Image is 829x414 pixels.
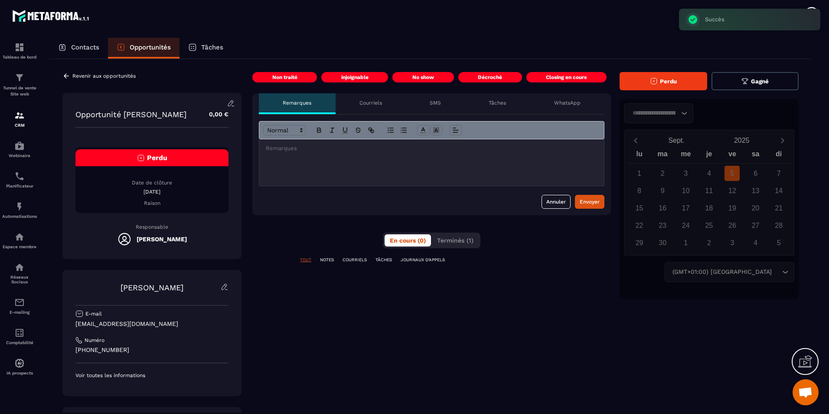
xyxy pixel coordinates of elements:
[390,237,426,244] span: En cours (0)
[575,195,604,209] button: Envoyer
[14,328,25,338] img: accountant
[2,275,37,284] p: Réseaux Sociaux
[137,236,187,243] h5: [PERSON_NAME]
[546,74,587,81] p: Closing en cours
[401,257,445,263] p: JOURNAUX D'APPELS
[2,55,37,59] p: Tableau de bord
[2,291,37,321] a: emailemailE-mailing
[75,110,186,119] p: Opportunité [PERSON_NAME]
[580,197,600,206] div: Envoyer
[478,74,502,81] p: Décroché
[147,154,167,162] span: Perdu
[2,123,37,128] p: CRM
[412,74,434,81] p: No show
[12,8,90,23] img: logo
[660,78,677,85] span: Perdu
[75,346,228,354] p: [PHONE_NUMBER]
[201,43,223,51] p: Tâches
[2,36,37,66] a: formationformationTableau de bord
[751,78,769,85] span: Gagné
[14,141,25,151] img: automations
[2,104,37,134] a: formationformationCRM
[180,38,232,59] a: Tâches
[75,224,228,230] p: Responsable
[2,321,37,352] a: accountantaccountantComptabilité
[2,244,37,249] p: Espace membre
[620,72,707,90] button: Perdu
[121,283,183,292] a: [PERSON_NAME]
[341,74,369,81] p: injoignable
[2,225,37,256] a: automationsautomationsEspace membre
[75,372,228,379] p: Voir toutes les informations
[85,337,104,344] p: Numéro
[75,179,228,186] p: Date de clôture
[2,214,37,219] p: Automatisations
[300,257,311,263] p: TOUT
[72,73,136,79] p: Revenir aux opportunités
[14,262,25,273] img: social-network
[375,257,392,263] p: TÂCHES
[2,85,37,97] p: Tunnel de vente Site web
[542,195,571,209] button: Annuler
[200,106,228,123] p: 0,00 €
[2,164,37,195] a: schedulerschedulerPlanificateur
[85,310,102,317] p: E-mail
[130,43,171,51] p: Opportunités
[2,310,37,315] p: E-mailing
[437,237,473,244] span: Terminés (1)
[2,371,37,375] p: IA prospects
[2,153,37,158] p: Webinaire
[14,232,25,242] img: automations
[430,99,441,106] p: SMS
[108,38,180,59] a: Opportunités
[385,234,431,246] button: En cours (0)
[2,256,37,291] a: social-networksocial-networkRéseaux Sociaux
[75,188,228,195] p: [DATE]
[489,99,506,106] p: Tâches
[283,99,311,106] p: Remarques
[2,184,37,188] p: Planificateur
[2,134,37,164] a: automationsautomationsWebinaire
[554,99,581,106] p: WhatsApp
[343,257,367,263] p: COURRIELS
[14,358,25,368] img: automations
[14,201,25,212] img: automations
[272,74,297,81] p: Non traité
[14,297,25,308] img: email
[75,320,228,328] p: [EMAIL_ADDRESS][DOMAIN_NAME]
[712,72,799,90] button: Gagné
[49,38,108,59] a: Contacts
[14,42,25,53] img: formation
[320,257,334,263] p: NOTES
[14,171,25,181] img: scheduler
[2,195,37,225] a: automationsautomationsAutomatisations
[71,43,99,51] p: Contacts
[2,340,37,345] p: Comptabilité
[75,200,228,207] p: Raison
[14,72,25,83] img: formation
[2,66,37,104] a: formationformationTunnel de vente Site web
[432,234,479,246] button: Terminés (1)
[359,99,382,106] p: Courriels
[793,379,819,405] a: Ouvrir le chat
[14,110,25,121] img: formation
